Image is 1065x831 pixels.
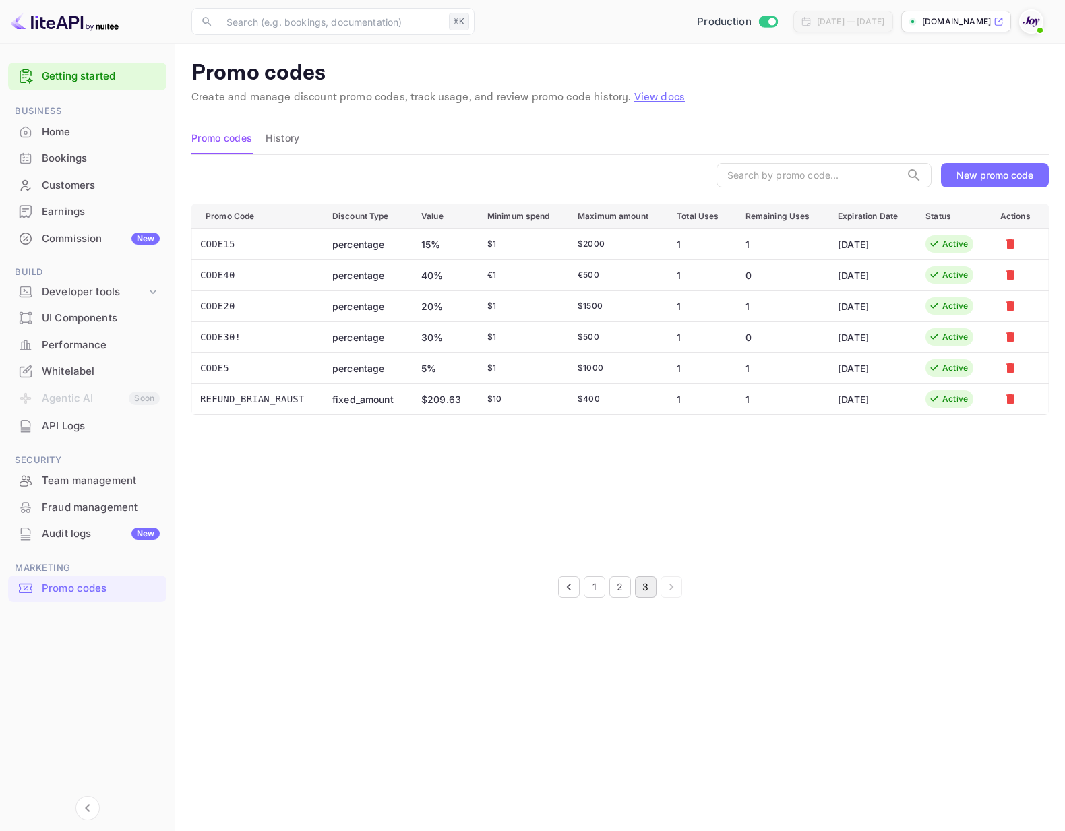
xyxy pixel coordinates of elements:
[410,321,477,352] td: 30%
[1021,11,1042,32] img: With Joy
[191,576,1049,598] nav: pagination navigation
[487,331,556,343] div: $ 1
[192,383,322,414] td: REFUND_BRIAN_RAUST
[42,364,160,379] div: Whitelabel
[266,122,299,154] button: History
[1000,327,1021,347] button: Mark for deletion
[8,226,166,252] div: CommissionNew
[191,60,1049,87] p: Promo codes
[578,300,655,312] div: $ 1500
[8,173,166,197] a: Customers
[735,290,827,321] td: 1
[8,332,166,357] a: Performance
[449,13,469,30] div: ⌘K
[942,393,968,405] div: Active
[8,468,166,493] a: Team management
[42,338,160,353] div: Performance
[915,204,990,228] th: Status
[192,321,322,352] td: CODE30!
[192,259,322,290] td: CODE40
[487,393,556,405] div: $ 10
[131,528,160,540] div: New
[735,352,827,383] td: 1
[578,393,655,405] div: $ 400
[827,290,915,321] td: [DATE]
[8,199,166,225] div: Earnings
[1000,296,1021,316] button: Mark for deletion
[8,305,166,330] a: UI Components
[735,383,827,414] td: 1
[666,321,734,352] td: 1
[735,321,827,352] td: 0
[990,204,1049,228] th: Actions
[666,259,734,290] td: 1
[42,419,160,434] div: API Logs
[942,300,968,312] div: Active
[827,228,915,259] td: [DATE]
[8,63,166,90] div: Getting started
[578,362,655,374] div: $ 1000
[410,204,477,228] th: Value
[697,14,752,30] span: Production
[956,169,1033,181] div: New promo code
[322,290,410,321] td: percentage
[8,265,166,280] span: Build
[8,521,166,547] div: Audit logsNew
[634,90,685,104] a: View docs
[8,359,166,383] a: Whitelabel
[42,473,160,489] div: Team management
[1000,265,1021,285] button: Mark for deletion
[666,352,734,383] td: 1
[8,495,166,520] a: Fraud management
[192,204,322,228] th: Promo Code
[8,119,166,144] a: Home
[42,500,160,516] div: Fraud management
[410,352,477,383] td: 5%
[8,146,166,171] a: Bookings
[8,146,166,172] div: Bookings
[410,383,477,414] td: $ 209.63
[578,238,655,250] div: $ 2000
[609,576,631,598] button: Go to page 2
[42,204,160,220] div: Earnings
[487,269,556,281] div: € 1
[8,413,166,438] a: API Logs
[322,228,410,259] td: percentage
[666,228,734,259] td: 1
[735,259,827,290] td: 0
[487,238,556,250] div: $ 1
[218,8,444,35] input: Search (e.g. bookings, documentation)
[735,228,827,259] td: 1
[922,16,991,28] p: [DOMAIN_NAME]
[8,521,166,546] a: Audit logsNew
[942,331,968,343] div: Active
[8,495,166,521] div: Fraud management
[410,259,477,290] td: 40%
[827,321,915,352] td: [DATE]
[410,290,477,321] td: 20%
[192,290,322,321] td: CODE20
[191,122,252,154] button: Promo codes
[817,16,884,28] div: [DATE] — [DATE]
[8,332,166,359] div: Performance
[8,413,166,439] div: API Logs
[42,284,146,300] div: Developer tools
[666,204,734,228] th: Total Uses
[8,576,166,601] a: Promo codes
[666,290,734,321] td: 1
[666,383,734,414] td: 1
[8,359,166,385] div: Whitelabel
[942,362,968,374] div: Active
[8,199,166,224] a: Earnings
[8,453,166,468] span: Security
[11,11,119,32] img: LiteAPI logo
[567,204,666,228] th: Maximum amount
[584,576,605,598] button: Go to page 1
[8,561,166,576] span: Marketing
[8,280,166,304] div: Developer tools
[322,259,410,290] td: percentage
[42,311,160,326] div: UI Components
[827,259,915,290] td: [DATE]
[578,331,655,343] div: $ 500
[322,352,410,383] td: percentage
